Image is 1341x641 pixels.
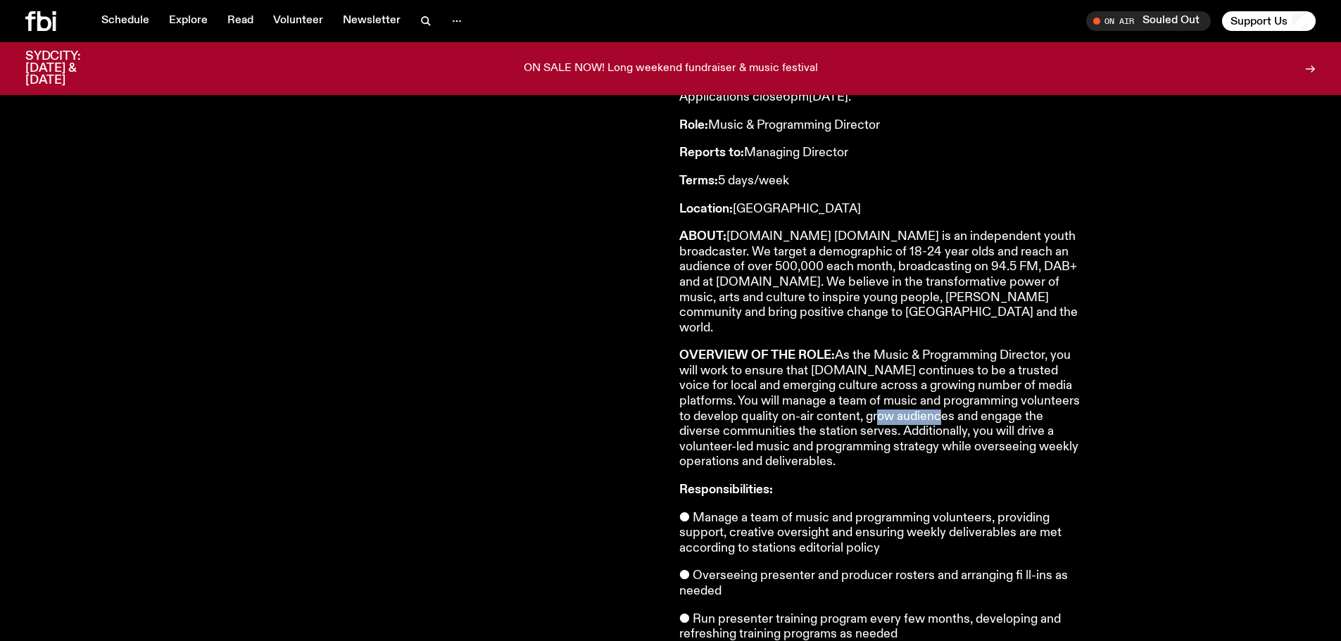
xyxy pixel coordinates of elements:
[679,511,1085,557] p: ● Manage a team of music and programming volunteers, providing support, creative oversight and en...
[679,174,718,187] strong: Terms:
[219,11,262,31] a: Read
[679,349,835,362] strong: OVERVIEW OF THE ROLE:
[93,11,158,31] a: Schedule
[1230,15,1288,27] span: Support Us
[679,146,1085,161] p: Managing Director
[679,203,733,215] strong: Location:
[334,11,409,31] a: Newsletter
[1086,11,1211,31] button: On AirSouled Out
[679,348,1085,470] p: As the Music & Programming Director, you will work to ensure that [DOMAIN_NAME] continues to be a...
[679,483,773,496] strong: Responsibilities:
[160,11,216,31] a: Explore
[25,51,115,87] h3: SYDCITY: [DATE] & [DATE]
[679,202,1085,217] p: [GEOGRAPHIC_DATA]
[679,229,1085,336] p: [DOMAIN_NAME] [DOMAIN_NAME] is an independent youth broadcaster. We target a demographic of 18-24...
[524,63,818,75] p: ON SALE NOW! Long weekend fundraiser & music festival
[679,174,1085,189] p: 5 days/week
[679,119,708,132] strong: Role:
[1222,11,1316,31] button: Support Us
[679,90,1085,106] p: Applications close 6pm[DATE].
[679,230,726,243] strong: ABOUT:
[679,118,1085,134] p: Music & Programming Director
[679,146,744,159] strong: Reports to:
[265,11,332,31] a: Volunteer
[679,569,1085,599] p: ● Overseeing presenter and producer rosters and arranging fi ll-ins as needed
